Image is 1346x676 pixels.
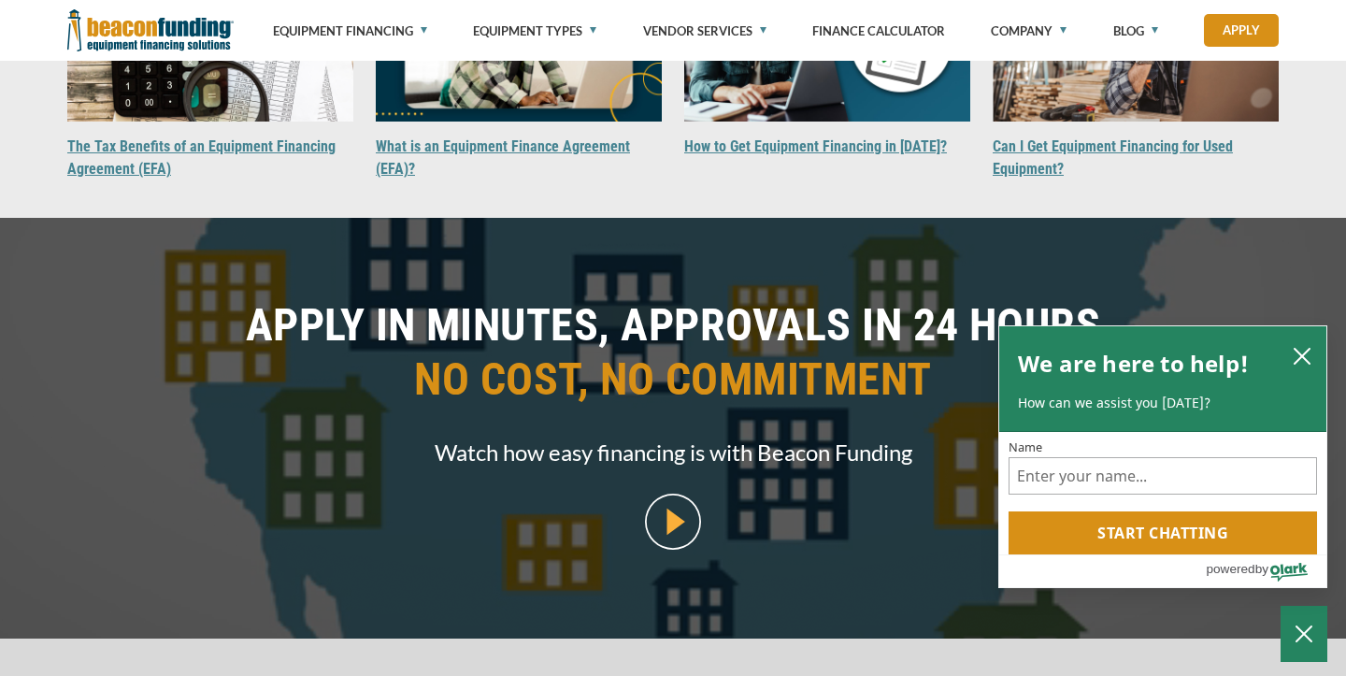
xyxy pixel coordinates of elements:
p: How can we assist you [DATE]? [1018,394,1308,412]
span: Watch how easy financing is with Beacon Funding [67,435,1279,470]
label: Name [1009,441,1317,453]
a: What is an Equipment Finance Agreement (EFA)? [376,137,630,178]
h1: APPLY IN MINUTES, APPROVALS IN 24 HOURS [67,298,1279,421]
button: Start chatting [1009,511,1317,554]
h2: We are here to help! [1018,345,1249,382]
a: Apply [1204,14,1279,47]
span: by [1255,557,1268,581]
div: olark chatbox [998,325,1327,589]
input: Name [1009,457,1317,495]
span: NO COST, NO COMMITMENT [67,352,1279,407]
span: powered [1206,557,1254,581]
img: video modal pop-up play button [645,494,701,550]
a: Can I Get Equipment Financing for Used Equipment? [993,137,1233,178]
a: Powered by Olark [1206,555,1326,587]
button: close chatbox [1287,342,1317,368]
a: The Tax Benefits of an Equipment Financing Agreement (EFA) [67,137,336,178]
button: Close Chatbox [1281,606,1327,662]
a: How to Get Equipment Financing in [DATE]? [684,137,947,155]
